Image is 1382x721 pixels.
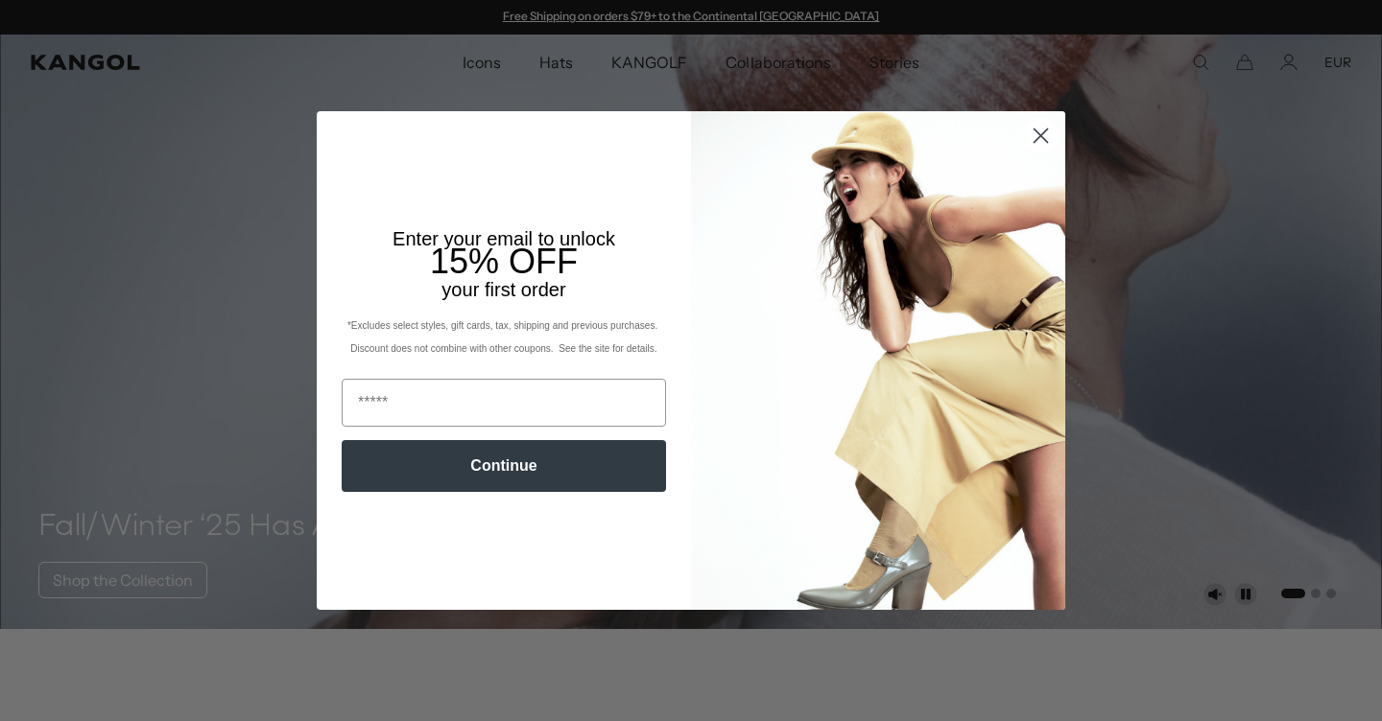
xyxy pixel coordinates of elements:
span: 15% OFF [430,242,578,281]
button: Close dialog [1024,119,1058,152]
input: Email [342,379,666,427]
button: Continue [342,440,666,492]
span: your first order [441,279,565,300]
span: Enter your email to unlock [393,228,615,249]
span: *Excludes select styles, gift cards, tax, shipping and previous purchases. Discount does not comb... [347,320,660,354]
img: 93be19ad-e773-4382-80b9-c9d740c9197f.jpeg [691,111,1065,610]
